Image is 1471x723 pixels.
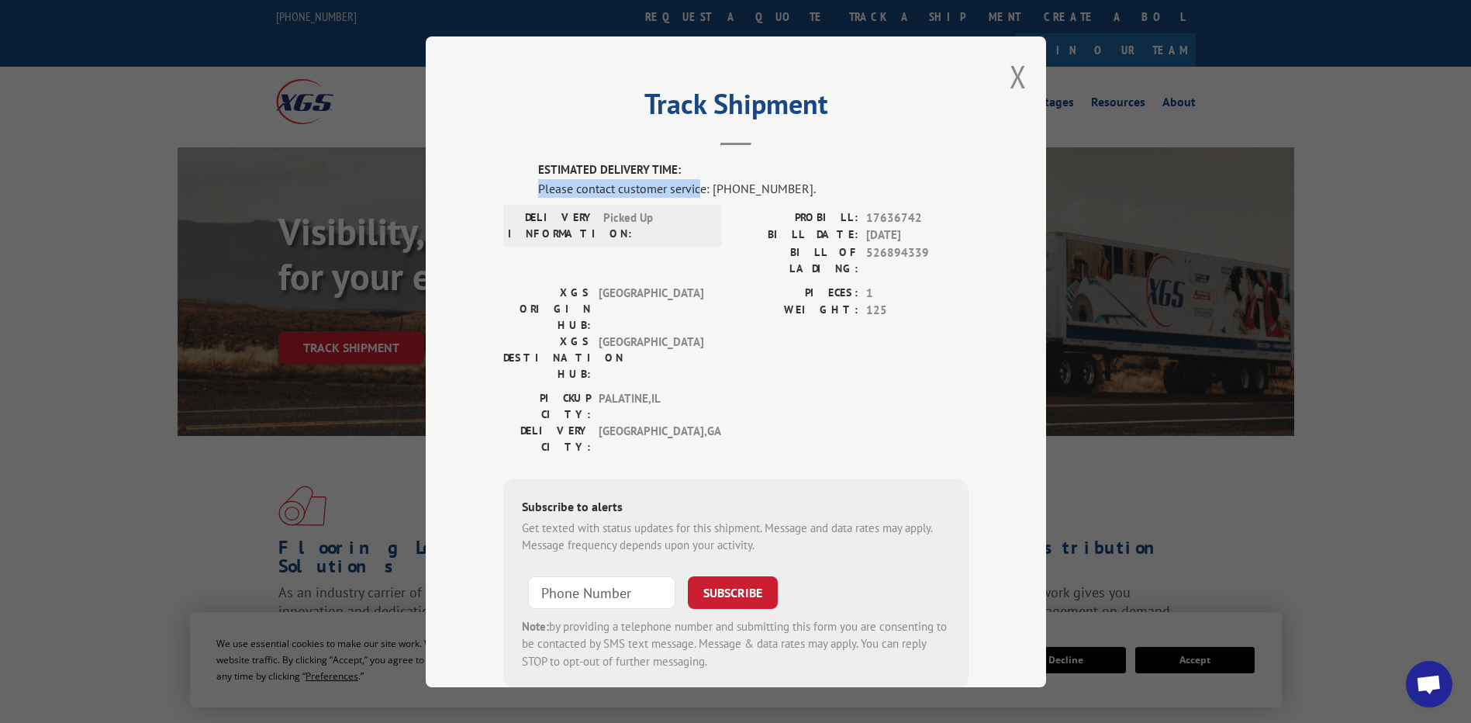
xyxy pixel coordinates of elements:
[538,178,969,197] div: Please contact customer service: [PHONE_NUMBER].
[503,333,591,382] label: XGS DESTINATION HUB:
[522,519,950,554] div: Get texted with status updates for this shipment. Message and data rates may apply. Message frequ...
[866,244,969,276] span: 526894339
[688,576,778,608] button: SUBSCRIBE
[866,302,969,320] span: 125
[522,617,950,670] div: by providing a telephone number and submitting this form you are consenting to be contacted by SM...
[503,93,969,123] h2: Track Shipment
[866,227,969,244] span: [DATE]
[736,227,858,244] label: BILL DATE:
[599,284,703,333] span: [GEOGRAPHIC_DATA]
[508,209,596,241] label: DELIVERY INFORMATION:
[736,302,858,320] label: WEIGHT:
[503,389,591,422] label: PICKUP CITY:
[736,284,858,302] label: PIECES:
[599,389,703,422] span: PALATINE , IL
[528,576,675,608] input: Phone Number
[866,209,969,227] span: 17636742
[603,209,708,241] span: Picked Up
[599,422,703,455] span: [GEOGRAPHIC_DATA] , GA
[736,244,858,276] label: BILL OF LADING:
[522,496,950,519] div: Subscribe to alerts
[503,422,591,455] label: DELIVERY CITY:
[866,284,969,302] span: 1
[538,161,969,179] label: ESTIMATED DELIVERY TIME:
[1010,56,1027,97] button: Close modal
[522,618,549,633] strong: Note:
[736,209,858,227] label: PROBILL:
[599,333,703,382] span: [GEOGRAPHIC_DATA]
[1406,661,1452,707] div: Open chat
[503,284,591,333] label: XGS ORIGIN HUB:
